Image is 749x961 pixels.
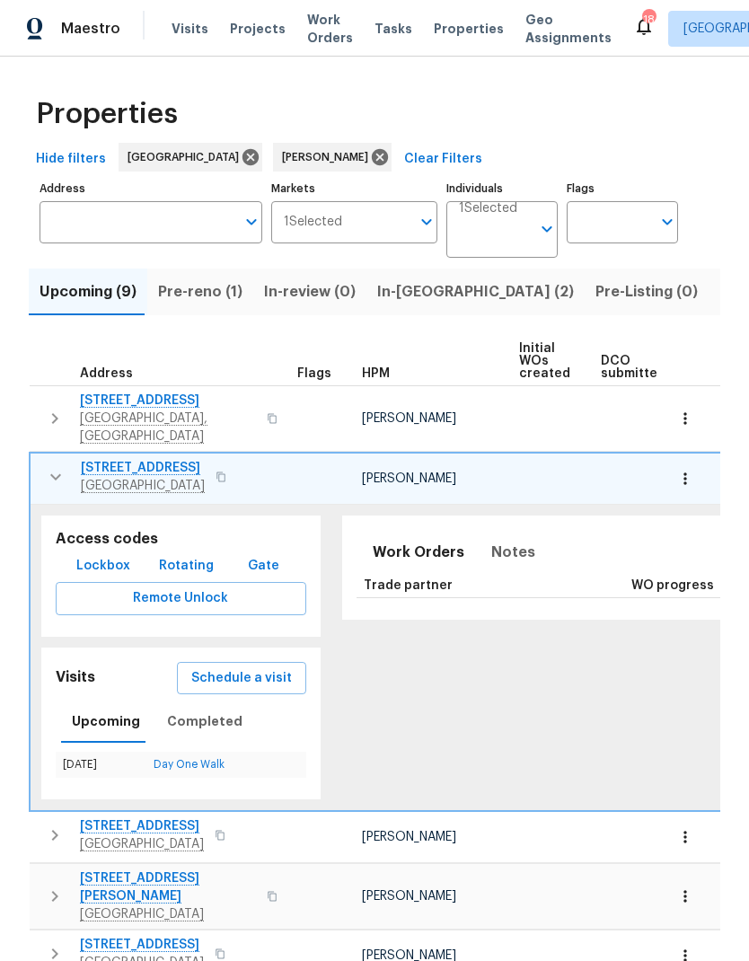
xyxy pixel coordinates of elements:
button: Gate [234,550,292,583]
button: Hide filters [29,143,113,176]
div: [GEOGRAPHIC_DATA] [119,143,262,172]
button: Lockbox [69,550,137,583]
a: Day One Walk [154,759,225,770]
label: Address [40,183,262,194]
button: Open [414,209,439,234]
span: 1 Selected [459,201,517,216]
span: Flags [297,367,331,380]
span: Pre-Listing (0) [595,279,698,304]
button: Rotating [152,550,221,583]
span: Upcoming [72,710,140,733]
label: Flags [567,183,678,194]
span: In-review (0) [264,279,356,304]
span: Hide filters [36,148,106,171]
button: Open [239,209,264,234]
div: 18 [642,11,655,29]
h5: Access codes [56,530,306,549]
span: HPM [362,367,390,380]
span: Gate [242,555,285,577]
span: Address [80,367,133,380]
span: Rotating [159,555,214,577]
button: Remote Unlock [56,582,306,615]
span: [GEOGRAPHIC_DATA] [128,148,246,166]
span: Clear Filters [404,148,482,171]
span: WO progress [631,579,714,592]
span: Lockbox [76,555,130,577]
span: [PERSON_NAME] [362,831,456,843]
span: Schedule a visit [191,667,292,690]
span: Notes [491,540,535,565]
span: 1 Selected [284,215,342,230]
label: Markets [271,183,438,194]
span: Work Orders [307,11,353,47]
span: DCO submitted [601,355,665,380]
span: Upcoming (9) [40,279,137,304]
td: [DATE] [56,752,146,778]
span: In-[GEOGRAPHIC_DATA] (2) [377,279,574,304]
button: Schedule a visit [177,662,306,695]
span: Properties [36,105,178,123]
span: Trade partner [364,579,453,592]
h5: Visits [56,668,95,687]
span: Initial WOs created [519,342,570,380]
span: Pre-reno (1) [158,279,242,304]
span: Visits [172,20,208,38]
span: [PERSON_NAME] [362,472,456,485]
span: Maestro [61,20,120,38]
span: [PERSON_NAME] [362,412,456,425]
span: Projects [230,20,286,38]
span: Work Orders [373,540,464,565]
span: Geo Assignments [525,11,612,47]
label: Individuals [446,183,558,194]
span: [PERSON_NAME] [282,148,375,166]
span: Completed [167,710,242,733]
button: Clear Filters [397,143,489,176]
button: Open [534,216,560,242]
button: Open [655,209,680,234]
span: Remote Unlock [70,587,292,610]
span: Tasks [374,22,412,35]
span: [PERSON_NAME] [362,890,456,903]
div: [PERSON_NAME] [273,143,392,172]
span: Properties [434,20,504,38]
